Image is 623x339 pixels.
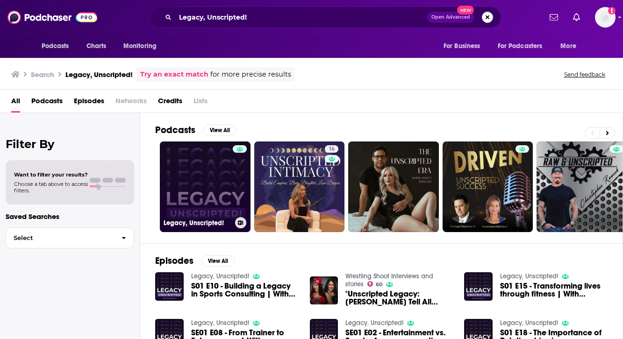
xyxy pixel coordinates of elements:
[65,70,133,79] h3: Legacy, Unscripted!
[569,9,584,25] a: Show notifications dropdown
[140,69,208,80] a: Try an exact match
[595,7,616,28] button: Show profile menu
[444,40,480,53] span: For Business
[561,71,608,78] button: Send feedback
[345,290,453,306] span: "Unscripted Legacy: [PERSON_NAME] Tell All Shoot"
[191,319,249,327] a: Legacy, Unscripted!
[500,319,558,327] a: Legacy, Unscripted!
[431,15,470,20] span: Open Advanced
[191,282,299,298] a: S01 E10 - Building a Legacy in Sports Consulting | With Tom Pelzer | Legacy, Unscripted
[191,282,299,298] span: S01 E10 - Building a Legacy in Sports Consulting | With [PERSON_NAME] | Legacy, Unscripted
[437,37,492,55] button: open menu
[191,272,249,280] a: Legacy, Unscripted!
[546,9,562,25] a: Show notifications dropdown
[6,137,134,151] h2: Filter By
[155,255,235,267] a: EpisodesView All
[560,40,576,53] span: More
[6,227,134,248] button: Select
[595,7,616,28] span: Logged in as mgalandak
[492,37,556,55] button: open menu
[6,235,114,241] span: Select
[457,6,474,14] span: New
[595,7,616,28] img: User Profile
[498,40,543,53] span: For Podcasters
[345,319,403,327] a: Legacy, Unscripted!
[42,40,69,53] span: Podcasts
[554,37,588,55] button: open menu
[203,125,236,136] button: View All
[150,7,501,28] div: Search podcasts, credits, & more...
[210,69,291,80] span: for more precise results
[376,282,382,287] span: 60
[155,272,184,301] img: S01 E10 - Building a Legacy in Sports Consulting | With Tom Pelzer | Legacy, Unscripted
[35,37,81,55] button: open menu
[115,93,147,113] span: Networks
[14,181,88,194] span: Choose a tab above to access filters.
[155,255,193,267] h2: Episodes
[123,40,157,53] span: Monitoring
[254,141,345,232] a: 16
[345,290,453,306] a: "Unscripted Legacy: The Bella Twins Tell All Shoot"
[155,124,195,136] h2: Podcasts
[155,124,236,136] a: PodcastsView All
[7,8,97,26] img: Podchaser - Follow, Share and Rate Podcasts
[367,281,382,287] a: 60
[345,272,433,288] a: Wrestling Shoot Interviews and stories
[201,255,235,267] button: View All
[500,282,608,298] span: S01 E15 - Transforming lives through fitness | With [PERSON_NAME] | Legacy, Unscripted
[325,145,338,153] a: 16
[608,7,616,14] svg: Add a profile image
[31,70,54,79] h3: Search
[80,37,112,55] a: Charts
[329,145,335,154] span: 16
[158,93,182,113] a: Credits
[464,272,493,301] img: S01 E15 - Transforming lives through fitness | With Josh York | Legacy, Unscripted
[74,93,104,113] a: Episodes
[500,272,558,280] a: Legacy, Unscripted!
[6,212,134,221] p: Saved Searches
[31,93,63,113] a: Podcasts
[427,12,474,23] button: Open AdvancedNew
[160,141,251,232] a: Legacy, Unscripted!
[175,10,427,25] input: Search podcasts, credits, & more...
[310,276,338,305] img: "Unscripted Legacy: The Bella Twins Tell All Shoot"
[117,37,169,55] button: open menu
[11,93,20,113] a: All
[193,93,208,113] span: Lists
[14,171,88,178] span: Want to filter your results?
[164,219,231,227] h3: Legacy, Unscripted!
[500,282,608,298] a: S01 E15 - Transforming lives through fitness | With Josh York | Legacy, Unscripted
[86,40,107,53] span: Charts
